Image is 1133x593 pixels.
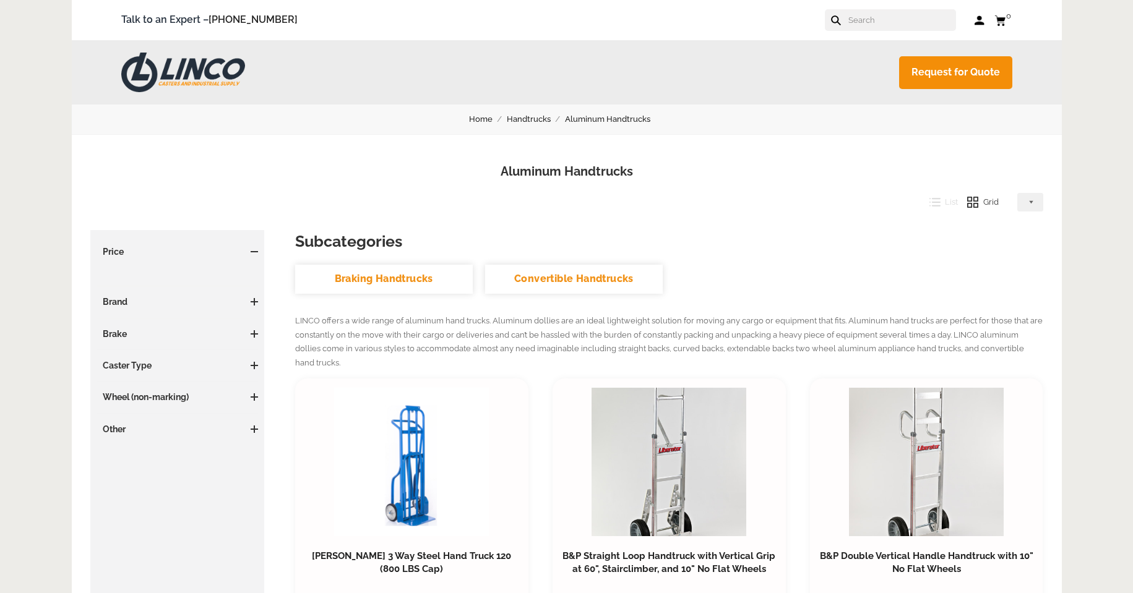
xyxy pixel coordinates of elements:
h1: Aluminum Handtrucks [90,163,1043,181]
h3: Price [97,245,259,258]
a: Aluminum Handtrucks [565,113,665,126]
a: Braking Handtrucks [295,265,473,294]
span: 0 [1006,11,1011,20]
a: 0 [994,12,1012,28]
a: Home [469,113,507,126]
p: LINCO offers a wide range of aluminum hand trucks. Aluminum dollies are an ideal lightweight solu... [295,314,1043,370]
button: List [920,193,959,211]
input: Search [847,9,956,31]
a: [PERSON_NAME] 3 Way Steel Hand Truck 120 (800 LBS Cap) [312,550,511,575]
h3: Brand [97,296,259,308]
a: Convertible Handtrucks [485,265,663,294]
img: LINCO CASTERS & INDUSTRIAL SUPPLY [121,53,245,92]
a: Handtrucks [507,113,565,126]
h3: Caster Type [97,359,259,372]
a: Log in [975,14,985,27]
h3: Other [97,423,259,435]
span: Talk to an Expert – [121,12,298,28]
h3: Wheel (non-marking) [97,391,259,403]
a: [PHONE_NUMBER] [209,14,298,25]
a: B&P Double Vertical Handle Handtruck with 10" No Flat Wheels [820,550,1033,575]
a: B&P Straight Loop Handtruck with Vertical Grip at 60", Stairclimber, and 10" No Flat Wheels [562,550,775,575]
a: Request for Quote [899,56,1012,89]
h3: Brake [97,328,259,340]
button: Grid [958,193,999,211]
h3: Subcategories [295,230,1043,252]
